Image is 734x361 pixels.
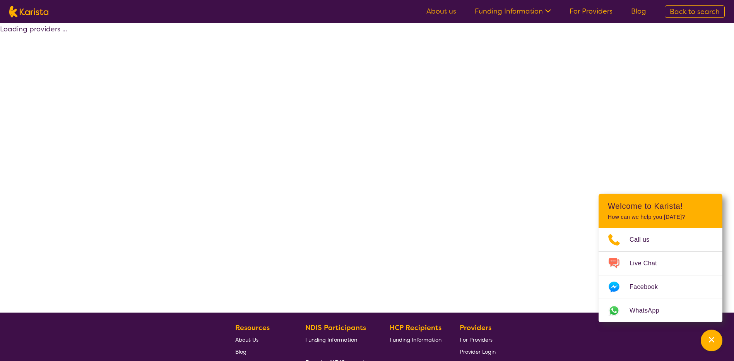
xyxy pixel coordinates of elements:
span: Back to search [670,7,720,16]
a: Web link opens in a new tab. [599,299,722,322]
div: Channel Menu [599,194,722,322]
span: Live Chat [630,258,666,269]
b: Providers [460,323,491,332]
span: Blog [235,348,246,355]
b: HCP Recipients [390,323,441,332]
a: Funding Information [475,7,551,16]
a: For Providers [460,333,496,346]
span: Provider Login [460,348,496,355]
a: Funding Information [390,333,441,346]
a: Funding Information [305,333,372,346]
span: Funding Information [390,336,441,343]
img: Karista logo [9,6,48,17]
span: Call us [630,234,659,246]
span: Funding Information [305,336,357,343]
b: Resources [235,323,270,332]
span: For Providers [460,336,493,343]
span: WhatsApp [630,305,669,316]
a: Blog [235,346,287,358]
a: For Providers [570,7,613,16]
a: Back to search [665,5,725,18]
a: About us [426,7,456,16]
a: Provider Login [460,346,496,358]
button: Channel Menu [701,330,722,351]
p: How can we help you [DATE]? [608,214,713,220]
b: NDIS Participants [305,323,366,332]
a: About Us [235,333,287,346]
span: Facebook [630,281,667,293]
span: About Us [235,336,258,343]
a: Blog [631,7,646,16]
h2: Welcome to Karista! [608,201,713,211]
ul: Choose channel [599,228,722,322]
